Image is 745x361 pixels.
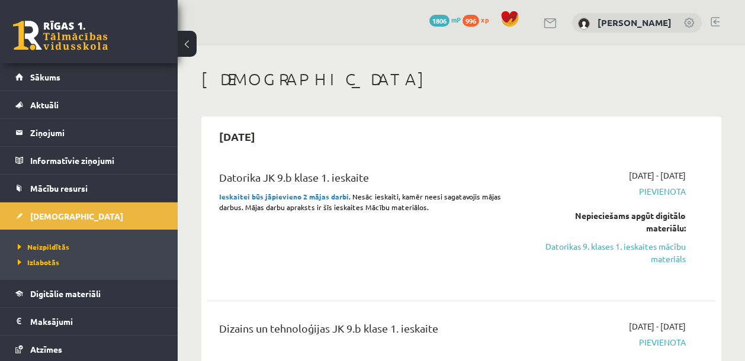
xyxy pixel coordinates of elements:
[219,192,501,212] span: . Nesāc ieskaiti, kamēr neesi sagatavojis mājas darbus. Mājas darbu apraksts ir šīs ieskaites Māc...
[30,183,88,194] span: Mācību resursi
[463,15,494,24] a: 996 xp
[13,21,108,50] a: Rīgas 1. Tālmācības vidusskola
[463,15,479,27] span: 996
[15,175,163,202] a: Mācību resursi
[30,147,163,174] legend: Informatīvie ziņojumi
[30,119,163,146] legend: Ziņojumi
[219,192,349,201] strong: Ieskaitei būs jāpievieno 2 mājas darbi
[30,288,101,299] span: Digitālie materiāli
[578,18,590,30] img: Jana Sarkaniča
[207,123,267,150] h2: [DATE]
[15,119,163,146] a: Ziņojumi
[30,344,62,354] span: Atzīmes
[30,99,59,110] span: Aktuāli
[30,308,163,335] legend: Maksājumi
[542,240,686,265] a: Datorikas 9. klases 1. ieskaites mācību materiāls
[201,69,721,89] h1: [DEMOGRAPHIC_DATA]
[15,280,163,307] a: Digitālie materiāli
[219,169,524,191] div: Datorika JK 9.b klase 1. ieskaite
[451,15,461,24] span: mP
[542,336,686,349] span: Pievienota
[542,185,686,198] span: Pievienota
[629,169,686,182] span: [DATE] - [DATE]
[18,241,166,252] a: Neizpildītās
[18,257,59,267] span: Izlabotās
[30,211,123,221] span: [DEMOGRAPHIC_DATA]
[429,15,449,27] span: 1806
[15,63,163,91] a: Sākums
[15,202,163,230] a: [DEMOGRAPHIC_DATA]
[18,257,166,267] a: Izlabotās
[15,91,163,118] a: Aktuāli
[429,15,461,24] a: 1806 mP
[629,320,686,333] span: [DATE] - [DATE]
[219,320,524,342] div: Dizains un tehnoloģijas JK 9.b klase 1. ieskaite
[15,147,163,174] a: Informatīvie ziņojumi
[598,17,672,28] a: [PERSON_NAME]
[18,242,69,252] span: Neizpildītās
[542,209,686,234] div: Nepieciešams apgūt digitālo materiālu:
[30,72,60,82] span: Sākums
[15,308,163,335] a: Maksājumi
[481,15,489,24] span: xp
